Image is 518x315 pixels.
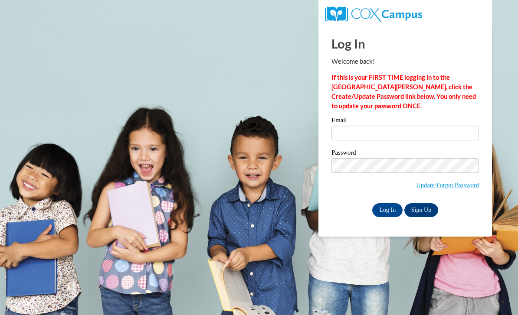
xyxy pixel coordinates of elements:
a: Sign Up [404,203,438,217]
strong: If this is your FIRST TIME logging in to the [GEOGRAPHIC_DATA][PERSON_NAME], click the Create/Upd... [331,74,476,110]
h1: Log In [331,35,479,52]
a: Update/Forgot Password [416,182,479,188]
a: COX Campus [325,10,422,17]
p: Welcome back! [331,57,479,66]
label: Email [331,117,479,126]
input: Log In [372,203,403,217]
img: COX Campus [325,6,422,22]
label: Password [331,149,479,158]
